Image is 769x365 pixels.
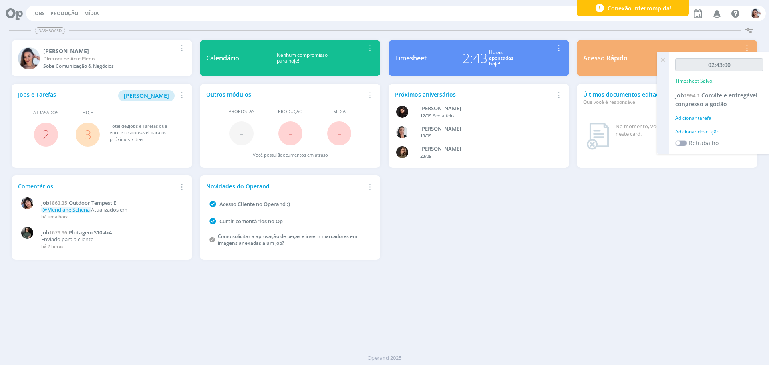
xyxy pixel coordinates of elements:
[337,125,341,142] span: -
[41,207,181,213] p: Atualizados em
[35,27,65,34] span: Dashboard
[42,126,50,143] a: 2
[420,145,550,153] div: Julia Agostine Abich
[420,125,550,133] div: Caroline Fagundes Pieczarka
[118,90,175,101] button: [PERSON_NAME]
[43,63,177,70] div: Sobe Comunicação & Negócios
[206,182,365,190] div: Novidades do Operand
[750,6,761,20] button: N
[206,53,239,63] div: Calendário
[41,236,181,243] p: Enviado para a cliente
[18,47,40,69] img: N
[33,109,58,116] span: Atrasados
[219,218,283,225] a: Curtir comentários no Op
[675,115,763,122] div: Adicionar tarefa
[18,90,177,101] div: Jobs e Tarefas
[420,105,550,113] div: Luana da Silva de Andrade
[41,214,68,220] span: há uma hora
[675,91,757,108] span: Convite e entregável congresso algodão
[219,200,290,208] a: Acesso Cliente no Operand :)
[420,153,431,159] span: 23/09
[278,108,303,115] span: Produção
[396,146,408,158] img: J
[84,10,99,17] a: Mídia
[21,197,33,209] img: E
[41,200,181,206] a: Job1863.35Outdoor Tempest E
[49,200,67,206] span: 1863.35
[21,227,33,239] img: M
[69,229,112,236] span: Plotagem S10 4x4
[50,10,79,17] a: Produção
[278,152,280,158] span: 0
[420,113,431,119] span: 12/09
[583,99,742,106] div: Que você é responsável
[586,123,609,150] img: dashboard_not_found.png
[42,206,90,213] span: @Meridiane Schena
[433,113,455,119] span: Sexta-feira
[240,125,244,142] span: -
[43,47,177,55] div: Nicole Bartz
[49,229,67,236] span: 1679.96
[206,90,365,99] div: Outros módulos
[33,10,45,17] a: Jobs
[634,52,742,64] div: Jobs > [PERSON_NAME]
[127,123,129,129] span: 2
[253,152,328,159] div: Você possui documentos em atraso
[229,108,254,115] span: Propostas
[333,108,346,115] span: Mídia
[675,128,763,135] div: Adicionar descrição
[684,92,700,99] span: 1964.1
[395,90,554,99] div: Próximos aniversários
[12,40,192,76] a: N[PERSON_NAME]Diretora de Arte PlenoSobe Comunicação & Negócios
[82,10,101,17] button: Mídia
[395,53,427,63] div: Timesheet
[31,10,47,17] button: Jobs
[420,113,550,119] div: -
[583,90,742,106] div: Últimos documentos editados
[218,233,357,246] a: Como solicitar a aprovação de peças e inserir marcadores em imagens anexadas a um job?
[396,106,408,118] img: L
[463,48,487,68] div: 2:43
[675,91,757,108] a: Job1964.1Convite e entregável congresso algodão
[43,55,177,63] div: Diretora de Arte Pleno
[41,243,63,249] span: há 2 horas
[489,50,513,67] div: Horas apontadas hoje!
[124,92,169,99] span: [PERSON_NAME]
[751,8,761,18] img: N
[689,139,719,147] label: Retrabalho
[110,123,178,143] div: Total de Jobs e Tarefas que você é responsável para os próximos 7 dias
[583,53,628,63] div: Acesso Rápido
[83,109,93,116] span: Hoje
[41,230,181,236] a: Job1679.96Plotagem S10 4x4
[675,77,713,85] p: Timesheet Salvo!
[420,133,431,139] span: 19/09
[18,182,177,190] div: Comentários
[616,123,748,138] div: No momento, você não possui dados para exibição neste card.
[69,199,116,206] span: Outdoor Tempest E
[396,126,408,138] img: C
[48,10,81,17] button: Produção
[84,126,91,143] a: 3
[389,40,569,76] a: Timesheet2:43Horasapontadashoje!
[288,125,292,142] span: -
[239,52,365,64] div: Nenhum compromisso para hoje!
[608,4,671,12] span: Conexão interrompida!
[118,91,175,99] a: [PERSON_NAME]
